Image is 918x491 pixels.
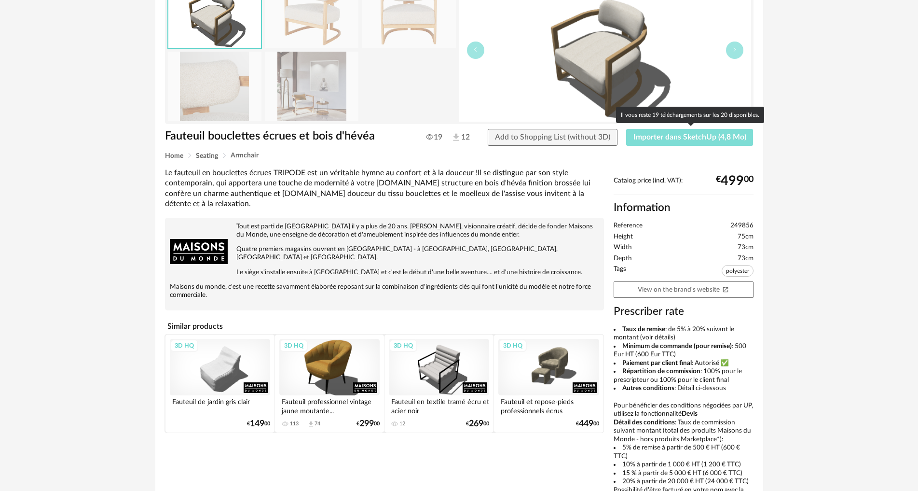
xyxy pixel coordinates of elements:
div: Il vous reste 19 téléchargements sur les 20 disponibles. [616,107,764,123]
div: Fauteuil de jardin gris clair [170,395,270,415]
li: : 500 Eur HT (600 Eur TTC) [614,342,754,359]
div: 12 [399,421,405,427]
button: Add to Shopping List (without 3D) [488,129,617,146]
span: 449 [579,421,593,427]
img: fauteuil-bouclettes-ecrues-et-bois-d-hevea-1000-7-2-249856_7.jpg [265,52,358,121]
span: 149 [250,421,264,427]
p: Maisons du monde, c'est une recette savamment élaborée reposant sur la combinaison d'ingrédients ... [170,283,599,299]
a: 3D HQ Fauteuil professionnel vintage jaune moutarde... 113 Download icon 74 €29900 [275,335,384,433]
span: Open In New icon [722,286,729,293]
p: Tout est parti de [GEOGRAPHIC_DATA] il y a plus de 20 ans. [PERSON_NAME], visionnaire créatif, dé... [170,223,599,239]
a: 3D HQ Fauteuil et repose-pieds professionnels écrus €44900 [494,335,603,433]
img: fauteuil-bouclettes-ecrues-et-bois-d-hevea-1000-7-2-249856_5.jpg [168,52,261,121]
div: Le fauteuil en bouclettes écrues TRIPODE est un véritable hymne au confort et à la douceur !Il se... [165,168,604,209]
span: 499 [721,177,744,185]
span: polyester [722,265,754,277]
span: Add to Shopping List (without 3D) [495,133,610,141]
li: 10% à partir de 1 000 € HT (1 200 € TTC) [614,461,754,469]
span: Tags [614,265,626,279]
span: Width [614,243,632,252]
img: brand logo [170,223,228,281]
h3: Prescriber rate [614,305,754,319]
li: : Détail ci-dessous [614,384,754,393]
div: € 00 [247,421,270,427]
span: Download icon [307,421,315,428]
div: 3D HQ [389,339,417,352]
span: 73cm [738,254,754,263]
b: Détail des conditions [614,419,675,426]
div: € 00 [466,421,489,427]
li: : 100% pour le prescripteur ou 100% pour le client final [614,367,754,384]
span: 269 [469,421,483,427]
li: : de 5% à 20% suivant le montant (voir détails) [614,325,754,342]
b: Minimum de commande (pour remise) [622,343,732,350]
li: 15 % à partir de 5 000 € HT (6 000 € TTC) [614,469,754,478]
div: € 00 [576,421,599,427]
span: Reference [614,222,643,230]
div: 113 [290,421,299,427]
div: 3D HQ [170,339,198,352]
span: Importer dans SketchUp (4,8 Mo) [633,133,746,141]
span: 12 [451,132,470,143]
li: 5% de remise à partir de 500 € HT (600 € TTC) [614,444,754,461]
p: Quatre premiers magasins ouvrent en [GEOGRAPHIC_DATA] - à [GEOGRAPHIC_DATA], [GEOGRAPHIC_DATA], [... [170,245,599,262]
b: Répartition de commission [622,368,700,375]
div: Fauteuil et repose-pieds professionnels écrus [498,395,599,415]
span: Height [614,233,633,241]
b: Paiement par client final [622,360,692,366]
div: Fauteuil en textile tramé écru et acier noir [389,395,489,415]
div: € 00 [356,421,380,427]
a: View on the brand's websiteOpen In New icon [614,281,754,298]
h2: Information [614,201,754,215]
div: Breadcrumb [165,152,754,159]
span: 299 [359,421,374,427]
span: Home [165,153,183,159]
b: Taux de remise [622,326,665,333]
span: 75cm [738,233,754,241]
span: Depth [614,254,632,263]
div: 74 [315,421,320,427]
div: € 00 [716,177,754,185]
span: Armchair [231,152,259,159]
button: Importer dans SketchUp (4,8 Mo) [626,129,754,146]
div: Catalog price (incl. VAT): [614,177,754,195]
b: Autres conditions [622,385,674,392]
h1: Fauteuil bouclettes écrues et bois d'hévéa [165,129,405,144]
li: : Autorisé ✅ [614,359,754,368]
a: 3D HQ Fauteuil de jardin gris clair €14900 [165,335,274,433]
a: 3D HQ Fauteuil en textile tramé écru et acier noir 12 €26900 [384,335,493,433]
span: Seating [196,153,218,159]
b: Devis [682,410,698,417]
div: 3D HQ [499,339,527,352]
div: 3D HQ [280,339,308,352]
span: 19 [426,132,442,142]
h4: Similar products [165,319,604,334]
img: Téléchargements [451,132,461,142]
span: 249856 [730,222,754,230]
div: Fauteuil professionnel vintage jaune moutarde... [279,395,380,415]
p: Le siège s'installe ensuite à [GEOGRAPHIC_DATA] et c'est le début d'une belle aventure.... et d'u... [170,268,599,277]
span: 73cm [738,243,754,252]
